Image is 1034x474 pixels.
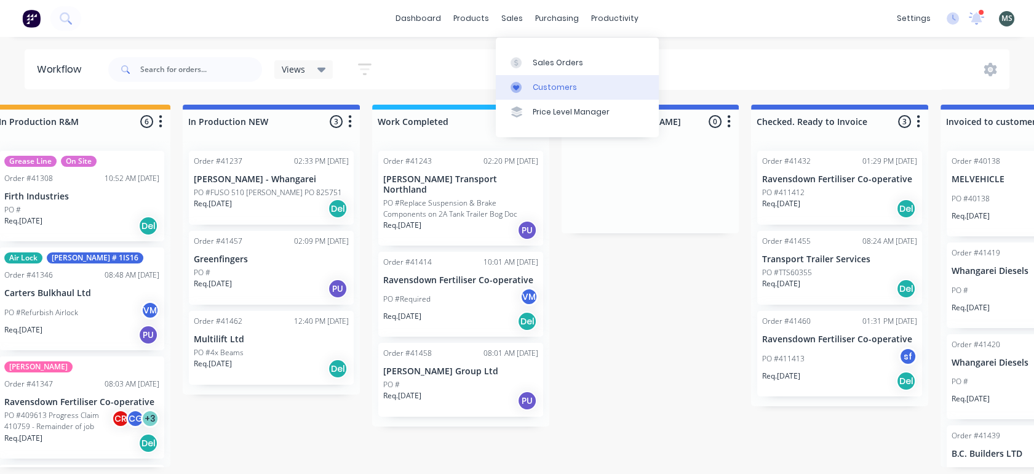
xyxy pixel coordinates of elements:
[517,311,537,331] div: Del
[862,316,917,327] div: 01:31 PM [DATE]
[952,393,990,404] p: Req. [DATE]
[952,211,990,222] p: Req. [DATE]
[496,100,659,124] a: Price Level Manager
[389,9,447,28] a: dashboard
[194,254,349,265] p: Greenfingers
[194,347,244,358] p: PO #4x Beams
[194,187,342,198] p: PO #FUSO 510 [PERSON_NAME] PO 825751
[4,307,78,318] p: PO #Refurbish Airlock
[126,409,145,428] div: CG
[378,252,543,337] div: Order #4141410:01 AM [DATE]Ravensdown Fertiliser Co-operativePO #RequiredVMReq.[DATE]Del
[762,334,917,345] p: Ravensdown Fertiliser Co-operative
[4,252,42,263] div: Air Lock
[896,279,916,299] div: Del
[529,9,585,28] div: purchasing
[952,285,968,296] p: PO #
[952,156,1000,167] div: Order #40138
[61,156,97,167] div: On Site
[189,311,354,385] div: Order #4146212:40 PM [DATE]Multilift LtdPO #4x BeamsReq.[DATE]Del
[383,390,421,401] p: Req. [DATE]
[891,9,937,28] div: settings
[194,267,210,278] p: PO #
[383,294,431,305] p: PO #Required
[762,236,811,247] div: Order #41455
[1001,13,1012,24] span: MS
[762,156,811,167] div: Order #41432
[4,288,159,299] p: Carters Bulkhaul Ltd
[194,316,242,327] div: Order #41462
[896,199,916,219] div: Del
[294,236,349,247] div: 02:09 PM [DATE]
[762,278,800,289] p: Req. [DATE]
[952,430,1000,441] div: Order #41439
[138,433,158,453] div: Del
[757,311,922,396] div: Order #4146001:31 PM [DATE]Ravensdown Fertiliser Co-operativePO #411413sfReq.[DATE]Del
[862,236,917,247] div: 08:24 AM [DATE]
[952,339,1000,350] div: Order #41420
[22,9,41,28] img: Factory
[383,311,421,322] p: Req. [DATE]
[141,409,159,428] div: + 3
[952,376,968,387] p: PO #
[383,348,432,359] div: Order #41458
[483,156,538,167] div: 02:20 PM [DATE]
[383,156,432,167] div: Order #41243
[105,173,159,184] div: 10:52 AM [DATE]
[37,62,87,77] div: Workflow
[757,231,922,305] div: Order #4145508:24 AM [DATE]Transport Trailer ServicesPO #TTS60355Req.[DATE]Del
[282,63,305,76] span: Views
[862,156,917,167] div: 01:29 PM [DATE]
[896,371,916,391] div: Del
[4,215,42,227] p: Req. [DATE]
[899,347,917,366] div: sf
[952,193,990,204] p: PO #40138
[138,325,158,345] div: PU
[533,106,610,118] div: Price Level Manager
[189,151,354,225] div: Order #4123702:33 PM [DATE][PERSON_NAME] - WhangareiPO #FUSO 510 [PERSON_NAME] PO 825751Req.[DATE...
[447,9,495,28] div: products
[762,187,805,198] p: PO #411412
[194,358,232,369] p: Req. [DATE]
[194,278,232,289] p: Req. [DATE]
[762,174,917,185] p: Ravensdown Fertiliser Co-operative
[383,366,538,377] p: [PERSON_NAME] Group Ltd
[194,174,349,185] p: [PERSON_NAME] - Whangarei
[533,57,583,68] div: Sales Orders
[483,348,538,359] div: 08:01 AM [DATE]
[105,379,159,390] div: 08:03 AM [DATE]
[762,353,805,364] p: PO #411413
[328,199,348,219] div: Del
[194,156,242,167] div: Order #41237
[47,252,143,263] div: [PERSON_NAME] # 1IS16
[4,173,53,184] div: Order #41308
[952,302,990,313] p: Req. [DATE]
[141,301,159,319] div: VM
[4,270,53,281] div: Order #41346
[294,316,349,327] div: 12:40 PM [DATE]
[383,220,421,231] p: Req. [DATE]
[189,231,354,305] div: Order #4145702:09 PM [DATE]GreenfingersPO #Req.[DATE]PU
[757,151,922,225] div: Order #4143201:29 PM [DATE]Ravensdown Fertiliser Co-operativePO #411412Req.[DATE]Del
[140,57,262,82] input: Search for orders...
[483,257,538,268] div: 10:01 AM [DATE]
[194,198,232,209] p: Req. [DATE]
[762,316,811,327] div: Order #41460
[762,198,800,209] p: Req. [DATE]
[496,75,659,100] a: Customers
[4,324,42,335] p: Req. [DATE]
[4,397,159,408] p: Ravensdown Fertiliser Co-operative
[4,204,21,215] p: PO #
[328,359,348,379] div: Del
[194,334,349,345] p: Multilift Ltd
[4,191,159,202] p: Firth Industries
[383,275,538,286] p: Ravensdown Fertiliser Co-operative
[383,257,432,268] div: Order #41414
[517,391,537,411] div: PU
[762,254,917,265] p: Transport Trailer Services
[383,379,400,390] p: PO #
[517,220,537,240] div: PU
[4,410,111,432] p: PO #409613 Progress Claim 410759 - Remainder of job
[138,216,158,236] div: Del
[328,279,348,299] div: PU
[378,343,543,417] div: Order #4145808:01 AM [DATE][PERSON_NAME] Group LtdPO #Req.[DATE]PU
